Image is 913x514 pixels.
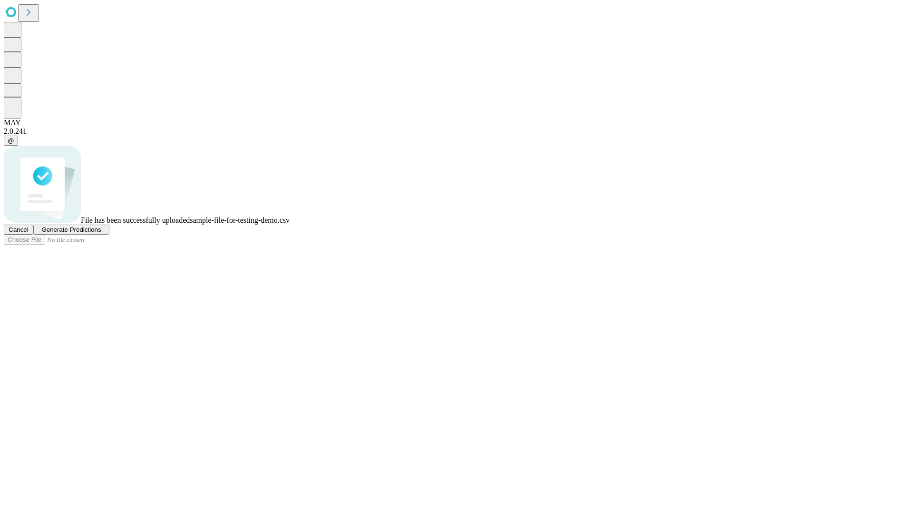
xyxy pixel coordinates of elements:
span: Cancel [9,226,29,233]
div: 2.0.241 [4,127,909,136]
button: Cancel [4,225,33,235]
button: Generate Predictions [33,225,109,235]
span: sample-file-for-testing-demo.csv [190,216,290,224]
span: File has been successfully uploaded [81,216,190,224]
span: Generate Predictions [41,226,101,233]
button: @ [4,136,18,146]
span: @ [8,137,14,144]
div: MAY [4,119,909,127]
